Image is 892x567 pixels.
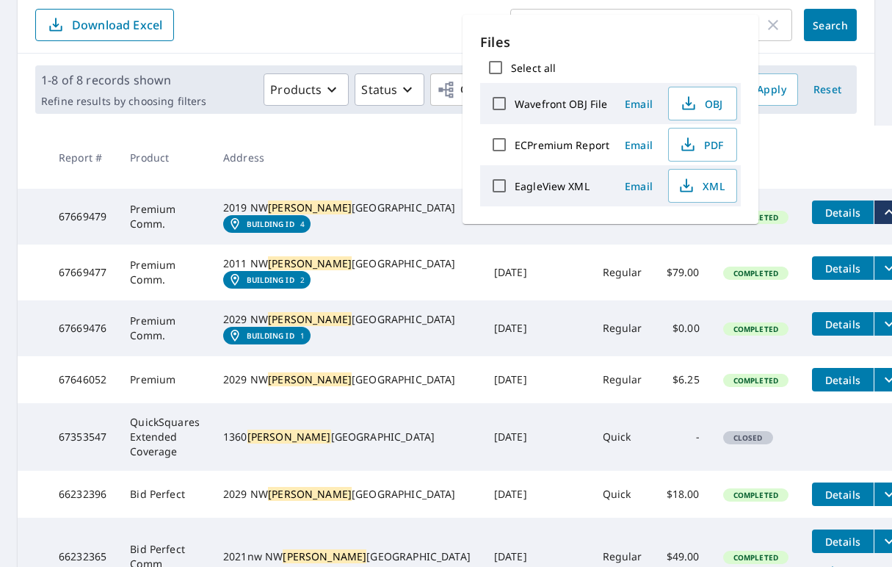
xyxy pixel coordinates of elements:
mark: [PERSON_NAME] [283,549,366,563]
span: Apply [757,81,786,99]
button: detailsBtn-66232365 [812,530,874,553]
span: OBJ [678,95,725,112]
button: Email [615,93,662,115]
td: $79.00 [655,245,711,300]
button: Download Excel [35,9,174,41]
td: Bid Perfect [118,471,211,518]
td: 67669476 [47,300,118,356]
span: PDF [678,136,725,154]
td: Regular [591,356,655,403]
button: Reset [804,73,851,106]
td: $0.00 [655,300,711,356]
span: Details [821,373,865,387]
input: Address, Report #, Claim ID, etc. [548,4,764,46]
td: $6.25 [655,356,711,403]
td: Quick [591,403,655,471]
span: Details [821,488,865,502]
span: Completed [725,375,787,386]
a: Building ID4 [223,215,311,233]
span: Details [821,206,865,220]
button: detailsBtn-67669476 [812,312,874,336]
td: Premium Comm. [118,245,211,300]
div: 2029 NW [GEOGRAPHIC_DATA] [223,312,471,327]
div: 2011 NW [GEOGRAPHIC_DATA] [223,256,471,271]
span: Orgs [437,81,486,99]
p: 1-8 of 8 records shown [41,71,206,89]
th: Product [118,126,211,189]
button: OBJ [668,87,737,120]
td: 67353547 [47,403,118,471]
td: [DATE] [482,471,539,518]
div: 2019 NW [GEOGRAPHIC_DATA] [223,201,471,215]
span: Completed [725,552,787,563]
p: Refine results by choosing filters [41,95,206,108]
button: Orgs [430,73,513,106]
p: Status [361,81,397,98]
button: PDF [668,128,737,162]
td: [DATE] [482,300,539,356]
div: 2021nw NW [GEOGRAPHIC_DATA] [223,549,471,564]
label: Wavefront OBJ File [515,97,607,111]
p: Files [480,32,741,52]
label: EagleView XML [515,179,590,193]
div: 2029 NW [GEOGRAPHIC_DATA] [223,487,471,502]
button: Status [355,73,424,106]
span: Email [621,179,656,193]
td: [DATE] [482,245,539,300]
td: [DATE] [482,356,539,403]
td: 67669477 [47,245,118,300]
td: Quick [591,471,655,518]
mark: [PERSON_NAME] [268,256,352,270]
button: Email [615,175,662,198]
td: 67646052 [47,356,118,403]
div: 1360 [GEOGRAPHIC_DATA] [223,430,471,444]
th: Report # [47,126,118,189]
button: XML [668,169,737,203]
mark: [PERSON_NAME] [268,487,352,501]
span: Details [821,317,865,331]
span: Completed [725,490,787,500]
a: Building ID1 [223,327,311,344]
mark: [PERSON_NAME] [247,430,331,444]
button: Email [615,134,662,156]
p: Products [270,81,322,98]
td: 66232396 [47,471,118,518]
td: - [655,403,711,471]
span: Completed [725,268,787,278]
td: Regular [591,300,655,356]
mark: [PERSON_NAME] [268,312,352,326]
label: ECPremium Report [515,138,609,152]
button: Products [264,73,349,106]
mark: [PERSON_NAME] [268,201,352,214]
td: Regular [591,245,655,300]
button: detailsBtn-66232396 [812,483,874,506]
em: Building ID [247,220,294,228]
th: Address [211,126,482,189]
span: Completed [725,324,787,334]
span: Reset [810,81,845,99]
mark: [PERSON_NAME] [268,372,352,386]
td: QuickSquares Extended Coverage [118,403,211,471]
span: Closed [725,433,772,443]
td: 67669479 [47,189,118,245]
em: Building ID [247,331,294,340]
td: Premium Comm. [118,189,211,245]
span: Email [621,138,656,152]
td: [DATE] [482,403,539,471]
p: Download Excel [72,17,162,33]
button: detailsBtn-67669479 [812,201,874,224]
button: detailsBtn-67669477 [812,256,874,280]
button: detailsBtn-67646052 [812,368,874,391]
label: Select all [511,61,556,75]
span: Search [816,18,845,32]
span: Email [621,97,656,111]
button: Apply [745,73,798,106]
td: Premium Comm. [118,300,211,356]
td: Premium [118,356,211,403]
a: Building ID2 [223,271,311,289]
em: Building ID [247,275,294,284]
span: XML [678,177,725,195]
button: Search [804,9,857,41]
span: Details [821,261,865,275]
div: 2029 NW [GEOGRAPHIC_DATA] [223,372,471,387]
